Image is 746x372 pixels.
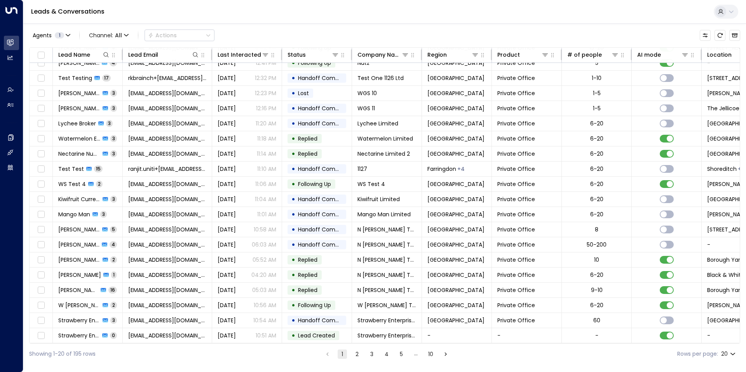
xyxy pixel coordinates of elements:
div: … [411,349,421,359]
span: N Haisley Test 1 [357,286,416,294]
div: • [291,238,295,251]
span: Kiwifruit Current Client [58,195,100,203]
span: ranjit.uniti+1127@outlook.com [128,165,206,173]
span: Yesterday [218,210,236,218]
span: Test Testing [58,74,92,82]
span: Yesterday [218,135,236,143]
span: 3 [100,211,107,217]
span: WS Test 4 [58,180,86,188]
div: Region [427,50,447,59]
span: Handoff Completed [298,165,353,173]
span: Private Office [497,180,535,188]
div: • [291,177,295,191]
span: 3 [110,135,117,142]
span: Following Up [298,59,331,67]
div: Lead Name [58,50,110,59]
span: Private Office [497,286,535,294]
button: Archived Leads [729,30,740,41]
span: Lychee Limited [357,120,398,127]
span: teganellis00+4@gmail.com [128,332,206,339]
div: Company Name [357,50,401,59]
span: London [427,271,485,279]
div: • [291,102,295,115]
span: 2 [110,256,117,263]
span: Toggle select row [36,240,46,250]
span: N Haisley Test 1 [357,271,416,279]
span: Yesterday [218,74,236,82]
span: Handoff Completed [298,74,353,82]
span: Toggle select row [36,58,46,68]
div: • [291,117,295,130]
span: Yesterday [218,180,236,188]
span: nchaisley@outlook.com [128,271,206,279]
span: Agents [33,33,52,38]
span: Lychee Broker [58,120,96,127]
span: Handoff Completed [298,104,353,112]
span: London [427,104,485,112]
span: Private Office [497,241,535,249]
div: Actions [148,32,177,39]
span: Strawberry Enterprise [58,316,100,324]
span: Test One 1126 Ltd [357,74,404,82]
span: Toggle select all [36,50,46,60]
p: 10:54 AM [253,316,276,324]
div: Location [707,50,732,59]
span: w.g.swain75+3@gmail.com [128,180,206,188]
div: • [291,329,295,342]
div: 9-10 [591,286,603,294]
div: 1-10 [592,74,601,82]
p: 12:16 PM [256,104,276,112]
span: Toggle select row [36,73,46,83]
span: teganellis00+6@gmail.com [128,210,206,218]
div: # of people [567,50,619,59]
span: Yesterday [218,332,236,339]
div: West London,West End [738,165,744,173]
div: 6-20 [590,150,603,158]
div: 6-20 [590,210,603,218]
span: Replied [298,150,317,158]
span: Nectarine Limited 2 [357,150,410,158]
span: Yesterday [218,301,236,309]
span: London [427,89,485,97]
span: Toggle select row [36,195,46,204]
span: Private Office [497,135,535,143]
div: • [291,299,295,312]
span: Toggle select row [36,134,46,144]
span: Following Up [298,180,331,188]
p: 10:56 AM [254,301,276,309]
span: Private Office [497,165,535,173]
span: The Jellicoe [707,104,739,112]
span: 0 [110,332,117,339]
div: • [291,283,295,297]
span: London [427,286,485,294]
div: 6-20 [590,165,603,173]
span: Private Office [497,316,535,324]
div: Lead Email [128,50,199,59]
div: • [291,71,295,85]
span: London [427,180,485,188]
span: Yesterday [218,316,236,324]
span: WS Test 4 [357,180,385,188]
span: 1 [55,32,64,38]
span: Following Up [298,301,331,309]
p: 11:10 AM [257,165,276,173]
div: AI mode [637,50,689,59]
span: Toggle select row [36,149,46,159]
span: Handoff Completed [298,210,353,218]
label: Rows per page: [677,350,718,358]
p: 11:06 AM [255,180,276,188]
span: Watermelon Limited [357,135,413,143]
div: 10 [594,256,599,264]
span: Toggle select row [36,316,46,325]
span: Replied [298,271,317,279]
div: • [291,208,295,221]
p: 06:03 AM [252,241,276,249]
span: 2 [110,302,117,308]
span: Private Office [497,226,535,233]
div: Lead Name [58,50,90,59]
div: • [291,147,295,160]
span: Handoff Completed [298,195,353,203]
div: 60 [593,316,600,324]
span: Nathan Haisley [58,241,99,249]
span: teganellis00+10@gmail.com [128,120,206,127]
